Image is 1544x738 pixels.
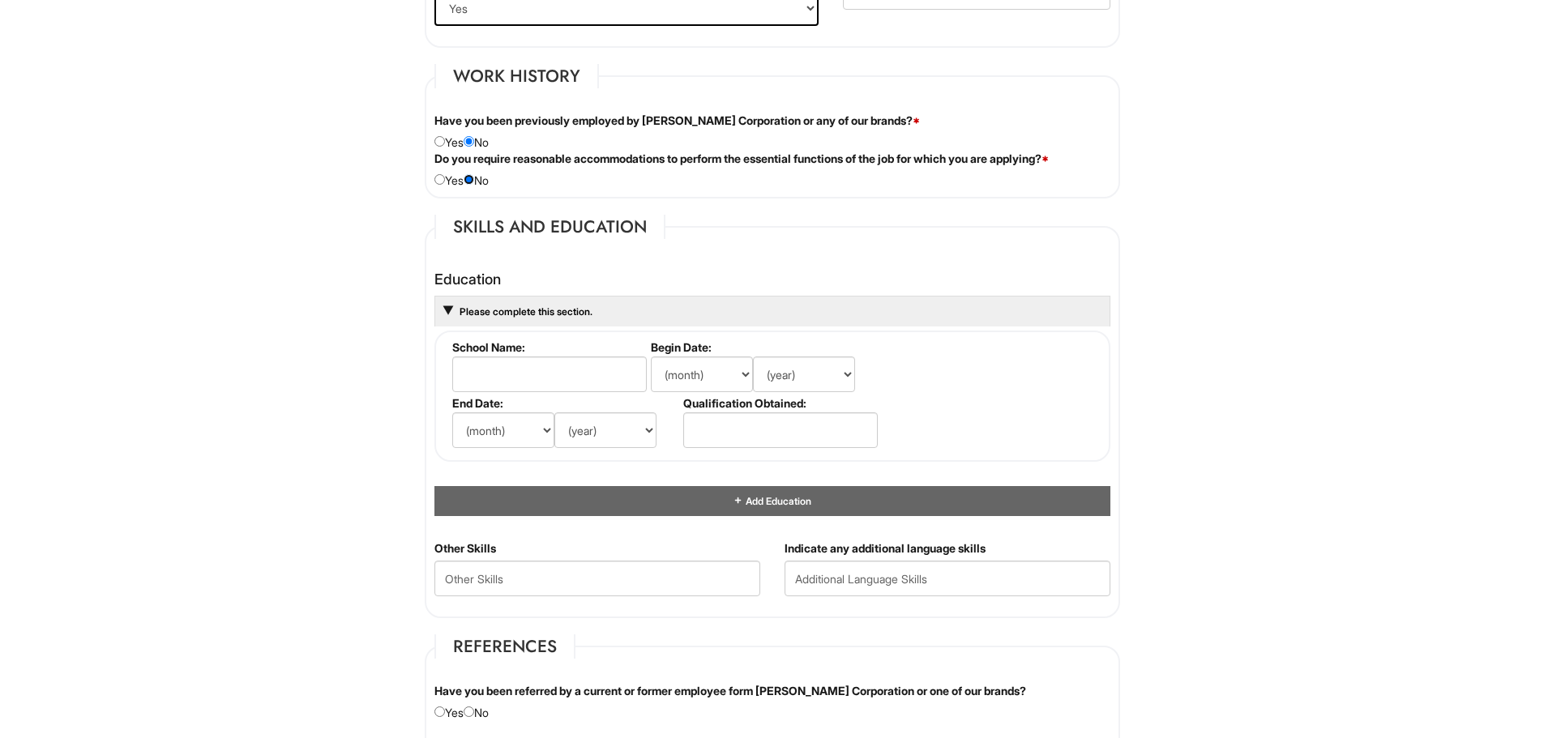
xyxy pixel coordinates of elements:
[434,215,665,239] legend: Skills and Education
[434,64,599,88] legend: Work History
[422,113,1123,151] div: Yes No
[434,113,920,129] label: Have you been previously employed by [PERSON_NAME] Corporation or any of our brands?
[434,683,1026,699] label: Have you been referred by a current or former employee form [PERSON_NAME] Corporation or one of o...
[683,396,875,410] label: Qualification Obtained:
[785,561,1110,596] input: Additional Language Skills
[452,340,644,354] label: School Name:
[434,561,760,596] input: Other Skills
[434,540,496,557] label: Other Skills
[434,634,575,659] legend: References
[743,495,810,507] span: Add Education
[785,540,986,557] label: Indicate any additional language skills
[651,340,875,354] label: Begin Date:
[422,683,1123,721] div: Yes No
[452,396,677,410] label: End Date:
[733,495,810,507] a: Add Education
[434,151,1049,167] label: Do you require reasonable accommodations to perform the essential functions of the job for which ...
[422,151,1123,189] div: Yes No
[434,271,1110,288] h4: Education
[458,305,592,318] a: Please complete this section.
